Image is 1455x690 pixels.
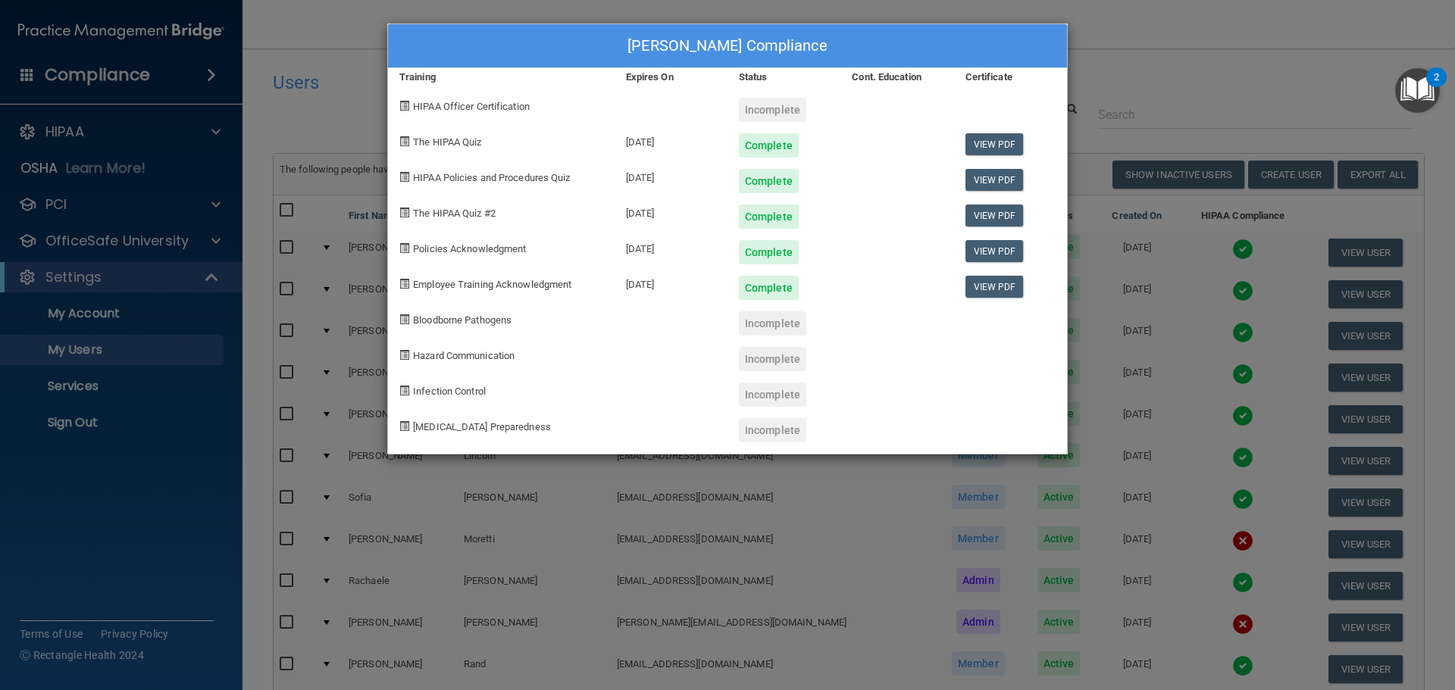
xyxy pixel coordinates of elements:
span: HIPAA Officer Certification [413,101,530,112]
div: Complete [739,240,799,264]
button: Open Resource Center, 2 new notifications [1395,68,1440,113]
div: Complete [739,205,799,229]
a: View PDF [965,240,1024,262]
div: Complete [739,276,799,300]
span: The HIPAA Quiz #2 [413,208,496,219]
div: [DATE] [615,193,727,229]
a: View PDF [965,205,1024,226]
iframe: Drift Widget Chat Controller [1193,582,1437,643]
div: Certificate [954,68,1067,86]
div: Complete [739,169,799,193]
div: Incomplete [739,382,806,407]
span: HIPAA Policies and Procedures Quiz [413,172,570,183]
div: Training [388,68,615,86]
div: [DATE] [615,122,727,158]
span: Employee Training Acknowledgment [413,279,571,290]
div: Complete [739,133,799,158]
a: View PDF [965,276,1024,298]
span: Policies Acknowledgment [413,243,526,254]
div: Expires On [615,68,727,86]
a: View PDF [965,169,1024,191]
span: The HIPAA Quiz [413,136,481,148]
div: 2 [1434,77,1439,97]
div: [DATE] [615,229,727,264]
div: [PERSON_NAME] Compliance [388,24,1067,68]
div: Incomplete [739,418,806,442]
div: Incomplete [739,347,806,371]
div: [DATE] [615,264,727,300]
div: Incomplete [739,311,806,336]
a: View PDF [965,133,1024,155]
div: Incomplete [739,98,806,122]
span: Infection Control [413,386,486,397]
div: Status [727,68,840,86]
div: [DATE] [615,158,727,193]
span: Hazard Communication [413,350,515,361]
span: [MEDICAL_DATA] Preparedness [413,421,551,432]
div: Cont. Education [840,68,953,86]
span: Bloodborne Pathogens [413,314,512,326]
